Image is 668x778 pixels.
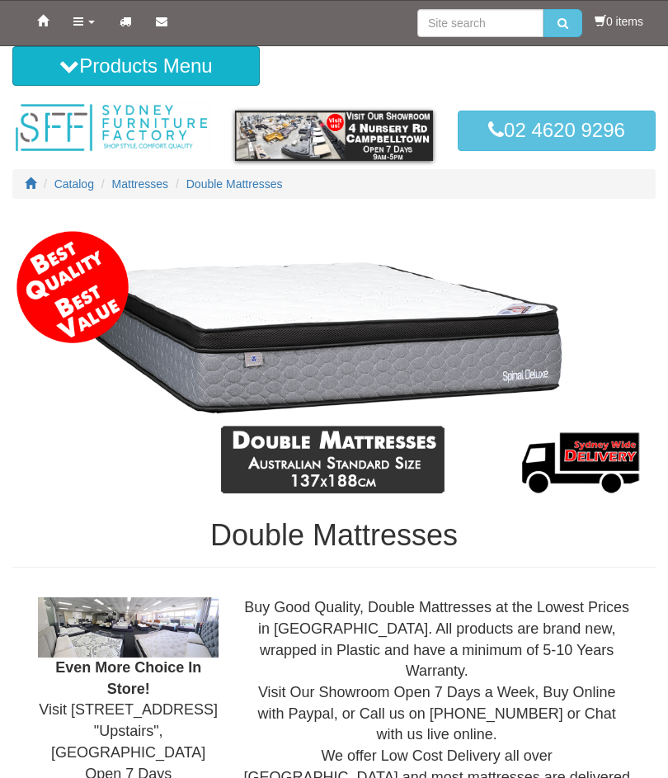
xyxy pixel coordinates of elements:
img: showroom.gif [235,111,433,160]
input: Site search [417,9,543,37]
img: Sydney Furniture Factory [12,102,210,153]
a: Catalog [54,177,94,191]
a: Double Mattresses [186,177,283,191]
b: Even More Choice In Store! [55,659,201,697]
h1: Double Mattresses [12,519,656,552]
img: Double Mattresses [12,224,656,502]
li: 0 items [595,13,643,30]
a: 02 4620 9296 [458,111,656,150]
button: Products Menu [12,46,260,86]
img: Showroom [38,597,219,658]
a: Mattresses [112,177,168,191]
